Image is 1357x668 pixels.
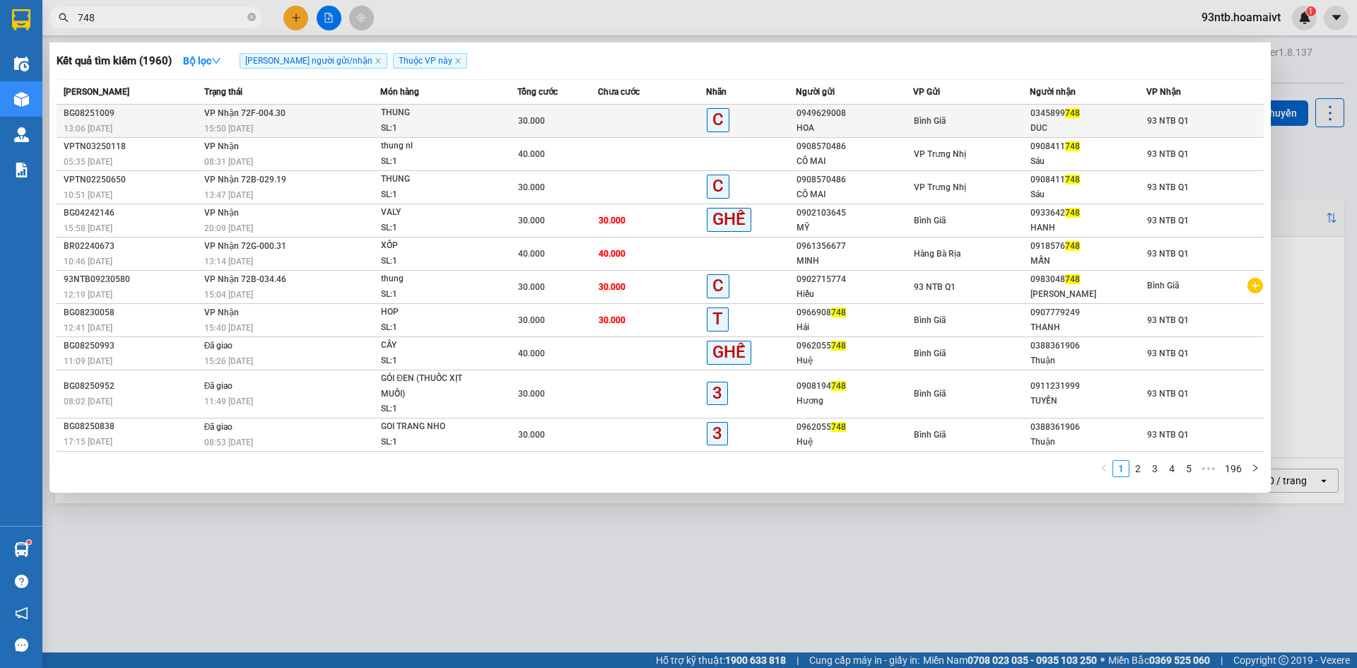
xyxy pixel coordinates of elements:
div: SL: 1 [381,320,487,336]
img: logo.jpg [7,7,57,57]
div: SL: 1 [381,121,487,136]
div: MỸ [797,221,912,235]
div: XỐP [381,238,487,254]
div: BG08250952 [64,379,200,394]
span: 3 [707,422,728,445]
div: BR02240673 [64,239,200,254]
a: 4 [1164,461,1180,476]
div: thung nl [381,139,487,154]
span: Trạng thái [204,87,242,97]
span: 08:02 [DATE] [64,397,112,406]
li: 2 [1129,460,1146,477]
div: VPTN03250118 [64,139,200,154]
div: MINH [797,254,912,269]
span: 30.000 [518,282,545,292]
span: Chưa cước [598,87,640,97]
span: GHẾ [707,208,751,231]
span: 93 NTB Q1 [1147,216,1189,225]
div: HANH [1030,221,1146,235]
span: 748 [1065,108,1080,118]
a: 2 [1130,461,1146,476]
div: VPTN02250650 [64,172,200,187]
div: 0908570486 [797,172,912,187]
input: Tìm tên, số ĐT hoặc mã đơn [78,10,245,25]
span: 30.000 [518,430,545,440]
span: Bình Giã [914,348,946,358]
li: Next Page [1247,460,1264,477]
div: Huệ [797,435,912,450]
span: 11:09 [DATE] [64,356,112,366]
img: logo-vxr [12,9,30,30]
div: CÂY [381,338,487,353]
li: VP 93 NTB Q1 [7,60,98,76]
span: 93 NTB Q1 [1147,116,1189,126]
span: [PERSON_NAME] người gửi/nhận [240,53,387,69]
div: SL: 1 [381,353,487,369]
span: 40.000 [599,249,625,259]
div: BG08230058 [64,305,200,320]
a: 3 [1147,461,1163,476]
li: 3 [1146,460,1163,477]
span: 30.000 [518,216,545,225]
div: 0966908 [797,305,912,320]
span: Tổng cước [517,87,558,97]
span: VP Gửi [913,87,940,97]
div: SL: 1 [381,154,487,170]
span: VP Nhận [204,307,239,317]
span: 40.000 [518,249,545,259]
div: TUYẾN [1030,394,1146,409]
span: Thuộc VP này [393,53,467,69]
span: 13:47 [DATE] [204,190,253,200]
span: message [15,638,28,652]
a: 1 [1113,461,1129,476]
img: solution-icon [14,163,29,177]
span: 748 [831,381,846,391]
div: MẪN [1030,254,1146,269]
div: Hương [797,394,912,409]
span: 10:51 [DATE] [64,190,112,200]
span: ••• [1197,460,1220,477]
div: 0908411 [1030,172,1146,187]
b: 154/1 Bình Giã, P 8 [98,78,187,105]
div: HOA [797,121,912,136]
span: Bình Giã [1147,281,1179,291]
span: close [454,57,462,64]
span: question-circle [15,575,28,588]
div: GOI TRANG NHO [381,419,487,435]
span: Đã giao [204,422,233,432]
span: 748 [1065,208,1080,218]
div: 0949629008 [797,106,912,121]
span: 12:19 [DATE] [64,290,112,300]
div: THANH [1030,320,1146,335]
span: 15:26 [DATE] [204,356,253,366]
span: VP Trưng Nhị [914,182,966,192]
span: environment [98,78,107,88]
div: [PERSON_NAME] [1030,287,1146,302]
span: 15:04 [DATE] [204,290,253,300]
span: 08:53 [DATE] [204,438,253,447]
span: 17:15 [DATE] [64,437,112,447]
span: VP Nhận 72G-000.31 [204,241,286,251]
span: 20:09 [DATE] [204,223,253,233]
div: GÓI ĐEN (THUỐC XỊT MUỖI) [381,371,487,402]
span: VP Nhận [204,141,239,151]
span: 93 NTB Q1 [1147,315,1189,325]
span: 15:50 [DATE] [204,124,253,134]
span: VP Nhận [1146,87,1181,97]
div: 0902715774 [797,272,912,287]
span: close [375,57,382,64]
span: 30.000 [599,282,625,292]
span: close-circle [247,13,256,21]
div: BG04242146 [64,206,200,221]
div: BG08251009 [64,106,200,121]
span: notification [15,607,28,620]
div: 0907779249 [1030,305,1146,320]
img: warehouse-icon [14,57,29,71]
li: 4 [1163,460,1180,477]
span: Người gửi [796,87,835,97]
div: 0388361906 [1030,339,1146,353]
div: CÔ MAI [797,154,912,169]
span: 748 [831,307,846,317]
span: 08:31 [DATE] [204,157,253,167]
span: 13:06 [DATE] [64,124,112,134]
